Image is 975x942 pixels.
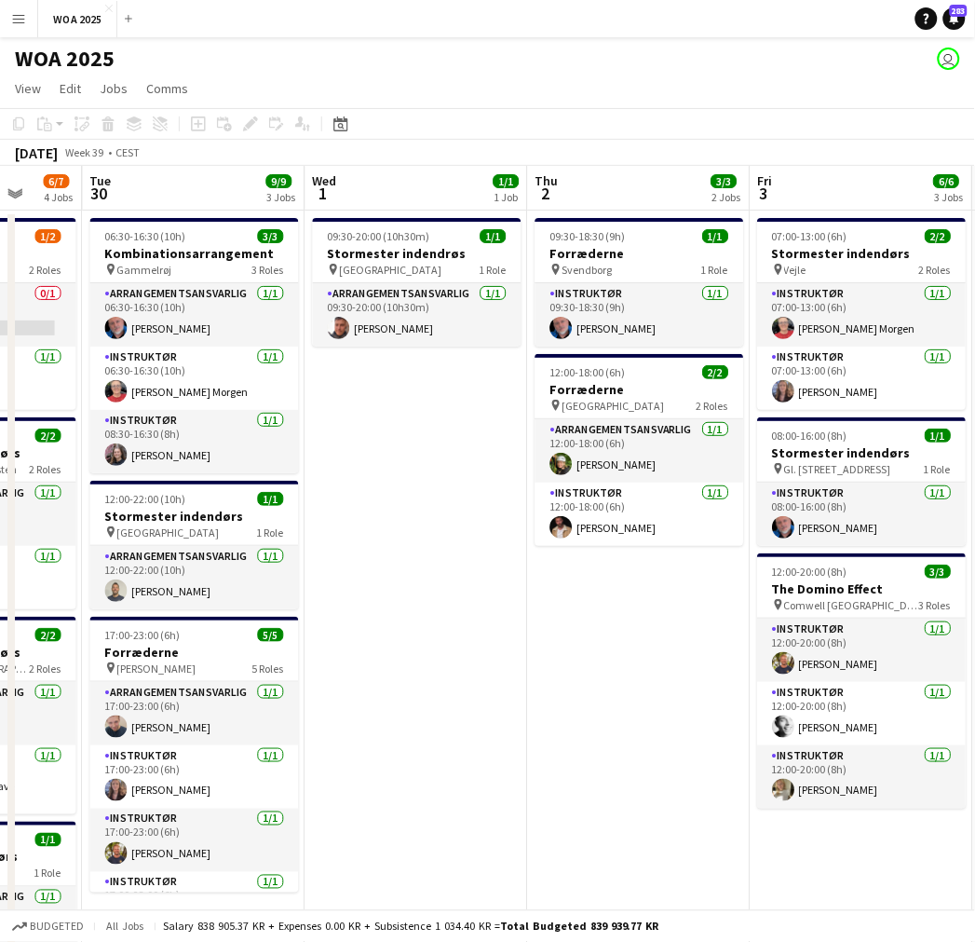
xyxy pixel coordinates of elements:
a: Comms [139,76,196,101]
span: All jobs [102,920,147,934]
button: Budgeted [9,917,87,937]
a: View [7,76,48,101]
div: Salary 838 905.37 KR + Expenses 0.00 KR + Subsistence 1 034.40 KR = [163,920,659,934]
span: Week 39 [61,145,108,159]
span: Budgeted [30,921,84,934]
span: Jobs [100,80,128,97]
span: Edit [60,80,81,97]
div: CEST [115,145,140,159]
span: View [15,80,41,97]
app-user-avatar: Drift Drift [938,48,960,70]
span: 283 [950,5,968,17]
h1: WOA 2025 [15,45,115,73]
span: Comms [146,80,188,97]
a: Edit [52,76,88,101]
div: [DATE] [15,143,58,162]
button: WOA 2025 [38,1,117,37]
span: Total Budgeted 839 939.77 KR [500,920,659,934]
a: 283 [943,7,966,30]
a: Jobs [92,76,135,101]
